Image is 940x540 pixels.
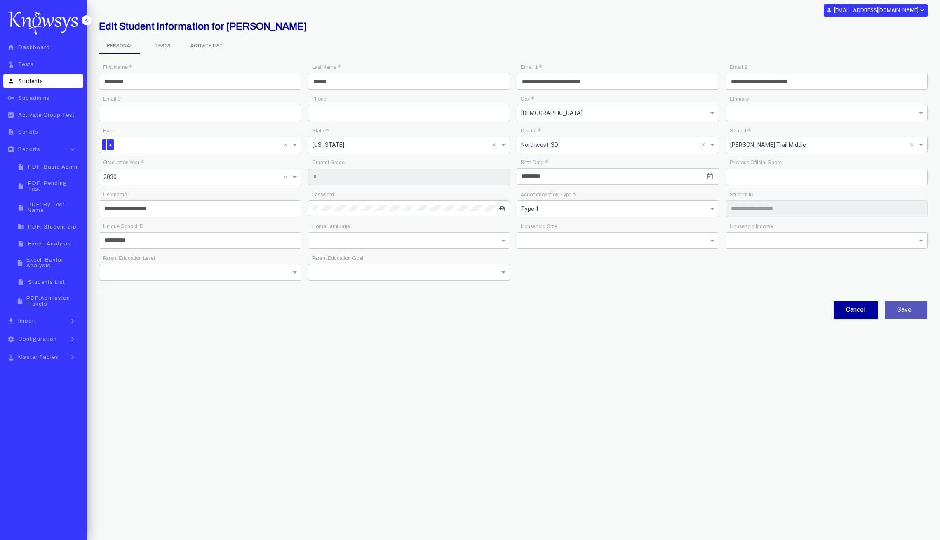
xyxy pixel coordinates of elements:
[492,140,499,150] span: Clear all
[6,78,16,85] i: person
[66,335,79,343] i: keyboard_arrow_right
[730,160,782,165] app-required-indication: Previous Official Score
[521,192,576,198] app-required-indication: Accommodation Type
[16,223,26,230] i: folder_zip
[18,336,57,342] span: Configuration
[312,160,345,165] app-required-indication: Current Grade
[103,160,143,165] app-required-indication: Graduation Year
[910,140,917,150] span: Clear all
[730,224,773,229] app-required-indication: Household Income
[521,64,542,70] app-required-indication: Email 1
[142,39,183,53] span: Tests
[16,259,24,266] i: insert_drive_file
[16,204,26,211] i: insert_drive_file
[28,180,81,192] span: PDF: Pending Test
[26,257,81,269] span: Excel: Baylor Analysis
[16,163,26,170] i: insert_drive_file
[730,64,747,70] app-required-indication: Email 2
[18,354,59,360] span: Master Tables
[6,44,16,51] i: home
[28,241,71,247] span: Excel: Analysis
[28,224,77,230] span: PDF: Student Zip
[103,128,115,134] app-required-indication: Race
[82,16,91,24] i: keyboard_arrow_left
[919,7,925,14] i: expand_more
[28,202,81,213] span: PDF: By Test Name
[6,111,16,118] i: assignment_turned_in
[521,128,540,134] app-required-indication: District
[18,78,43,84] span: Students
[26,295,81,307] span: PDF:Admission Tickets
[499,205,505,212] i: visibility_off
[6,354,16,361] i: approval
[103,192,127,198] app-required-indication: Username
[312,255,363,261] app-required-indication: Parent Education Goal
[18,129,38,135] span: Scripts
[103,224,143,229] app-required-indication: Unique School ID
[18,45,50,50] span: Dashboard
[834,301,878,319] button: Cancel
[99,39,140,54] span: Personal
[705,172,715,182] button: Open calendar
[730,96,749,102] app-required-indication: Ethnicity
[16,183,26,190] i: insert_drive_file
[16,240,26,247] i: insert_drive_file
[312,192,334,198] app-required-indication: Password
[18,95,50,101] span: Subadmins
[284,140,291,150] span: Clear all
[106,139,114,150] span: ×
[66,353,79,361] i: keyboard_arrow_right
[521,160,548,165] app-required-indication: Birth Date
[103,64,132,70] app-required-indication: First Name
[18,146,40,152] span: Reports
[18,318,36,324] span: Import
[6,61,16,68] i: touch_app
[103,96,121,102] app-required-indication: Email 3
[521,96,534,102] app-required-indication: Sex
[28,164,79,170] span: PDF: Basic Admin
[730,192,754,198] app-required-indication: Student ID
[701,140,708,150] span: Clear all
[28,279,65,285] span: Students List
[6,128,16,135] i: description
[6,146,16,153] i: assignment
[834,7,919,13] b: [EMAIL_ADDRESS][DOMAIN_NAME]
[284,172,291,182] span: Clear all
[521,224,557,229] app-required-indication: Household Size
[16,278,26,285] i: insert_drive_file
[186,39,227,53] span: Activity List
[103,255,155,261] app-required-indication: Parent Education Level
[730,128,750,134] app-required-indication: School
[66,317,79,325] i: keyboard_arrow_right
[66,145,79,153] i: keyboard_arrow_down
[312,128,328,134] app-required-indication: State
[99,21,647,32] h2: Edit Student Information for [PERSON_NAME]
[312,224,350,229] app-required-indication: Home Language
[6,336,16,343] i: settings
[313,205,499,211] input: Password
[18,61,34,67] span: Tests
[18,112,75,118] span: Activate Group Test
[312,64,341,70] app-required-indication: Last Name
[6,94,16,101] i: key
[16,298,24,305] i: insert_drive_file
[312,96,327,102] app-required-indication: Phone
[826,7,832,13] i: person
[6,318,16,325] i: file_download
